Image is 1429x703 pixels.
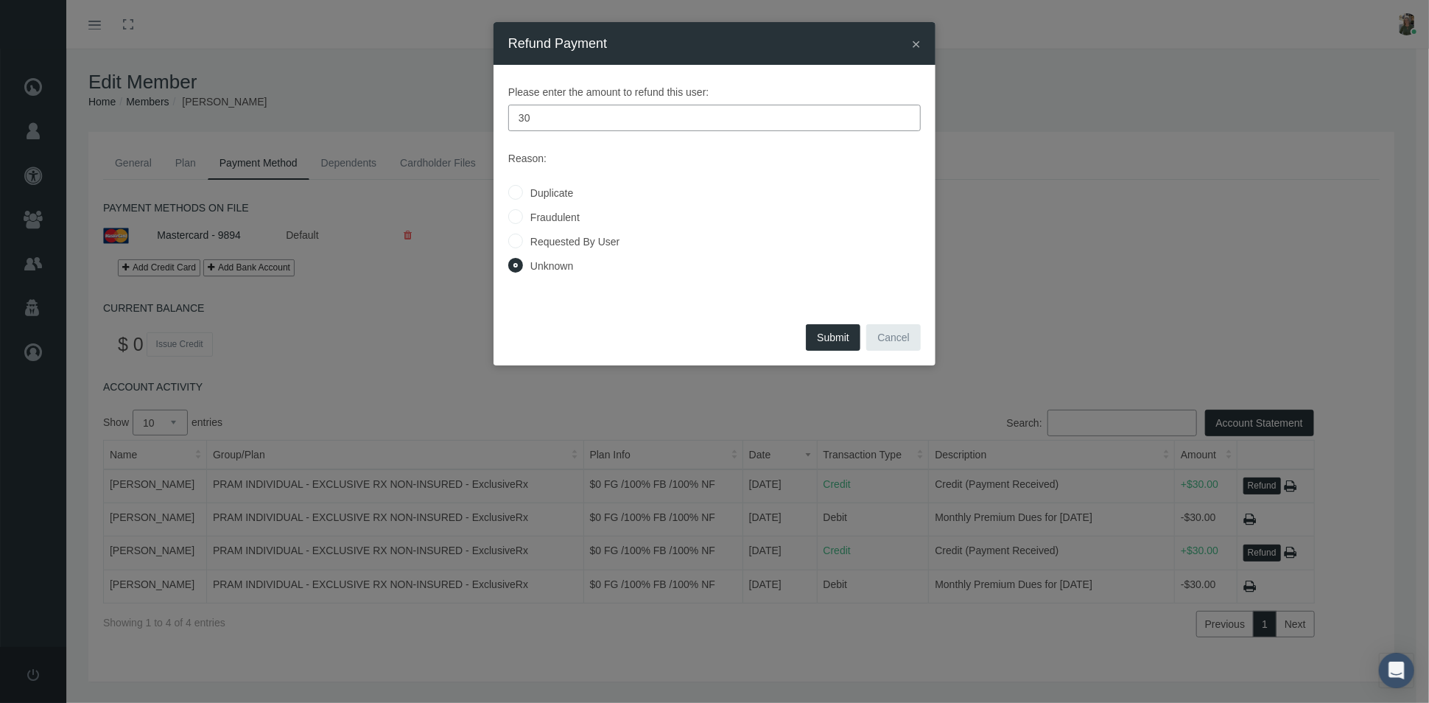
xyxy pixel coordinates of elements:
label: Requested By User [523,234,619,250]
span: × [912,35,921,52]
button: Submit [806,324,860,351]
h4: Refund Payment [508,33,607,54]
label: Please enter the amount to refund this user: [508,80,709,105]
label: Unknown [523,258,573,274]
button: Cancel [866,324,921,351]
label: Reason: [508,146,547,171]
label: Duplicate [523,185,573,201]
button: Close [912,36,921,52]
div: Open Intercom Messenger [1379,653,1414,688]
label: Fraudulent [523,209,580,225]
